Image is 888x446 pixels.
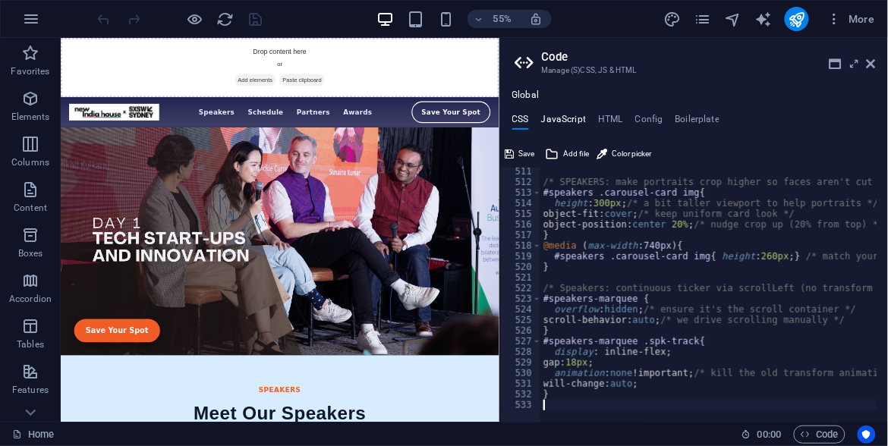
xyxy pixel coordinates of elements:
span: More [827,11,875,27]
p: Tables [17,338,44,350]
p: Columns [11,156,49,168]
i: Navigator [724,11,742,28]
p: Accordion [9,293,52,305]
div: 512 [501,177,542,187]
i: Reload page [217,11,235,28]
button: 55% [468,10,521,28]
p: Elements [11,111,50,123]
h4: Global [512,90,540,102]
div: 513 [501,187,542,198]
h4: HTML [598,114,623,130]
h3: Manage (S)CSS, JS & HTML [542,64,845,77]
button: publish [785,7,809,31]
h6: 55% [490,10,515,28]
p: Content [14,202,47,214]
div: 533 [501,400,542,410]
button: More [821,7,881,31]
button: Click here to leave preview mode and continue editing [186,10,204,28]
div: 526 [501,325,542,336]
div: 523 [501,294,542,304]
h4: JavaScript [541,114,586,130]
span: Code [801,426,839,444]
button: Color picker [595,145,654,163]
i: AI Writer [754,11,772,28]
a: Click to cancel selection. Double-click to open Pages [12,426,54,444]
a: Partners [429,127,490,142]
button: pages [694,10,712,28]
div: 530 [501,368,542,378]
a: Awards [514,127,566,142]
h4: CSS [512,114,529,130]
div: 521 [501,272,542,283]
h2: Code [542,50,876,64]
button: Code [794,426,845,444]
div: 520 [501,262,542,272]
button: design [663,10,682,28]
div: 518 [501,240,542,251]
span: Add file [564,145,590,163]
a: Save Your Spot [638,115,782,155]
button: reload [216,10,235,28]
h6: Session time [742,426,782,444]
button: Add file [543,145,592,163]
p: Favorites [11,65,49,77]
span: Add elements [316,66,392,87]
div: 531 [501,378,542,389]
button: Save [503,145,537,163]
button: Usercentrics [858,426,876,444]
div: 528 [501,347,542,357]
i: Design (Ctrl+Alt+Y) [663,11,681,28]
div: 532 [501,389,542,400]
button: navigator [724,10,742,28]
div: 519 [501,251,542,262]
p: Boxes [18,247,43,259]
span: : [768,429,770,440]
a: Speakers [251,127,316,142]
span: Color picker [612,145,652,163]
i: Publish [788,11,805,28]
div: 515 [501,209,542,219]
div: 514 [501,198,542,209]
div: 516 [501,219,542,230]
span: Save [519,145,535,163]
p: Features [12,384,49,396]
h4: Boilerplate [675,114,720,130]
i: Pages (Ctrl+Alt+S) [694,11,711,28]
h4: Config [635,114,663,130]
div: 517 [501,230,542,240]
div: 527 [501,336,542,347]
div: 511 [501,166,542,177]
img: New India House Logo [15,120,179,150]
div: 522 [501,283,542,294]
span: 00 00 [757,426,781,444]
span: Paste clipboard [398,66,481,87]
div: 524 [501,304,542,315]
a: Schedule [340,127,405,142]
div: 525 [501,315,542,325]
div: 529 [501,357,542,368]
button: text_generator [754,10,773,28]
